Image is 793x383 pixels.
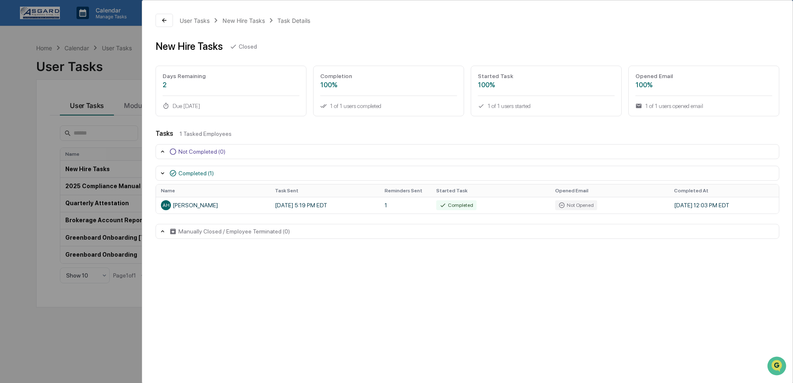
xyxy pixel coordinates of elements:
th: Completed At [669,184,779,197]
div: Completed (1) [178,170,214,177]
span: [DATE] [74,113,91,120]
div: Not Completed (0) [178,148,225,155]
div: Manually Closed / Employee Terminated (0) [178,228,290,235]
div: Days Remaining [163,73,299,79]
div: 100% [320,81,457,89]
div: New Hire Tasks [156,40,223,52]
div: Tasks [156,130,173,137]
div: Closed [239,43,257,50]
div: Opened Email [635,73,772,79]
span: • [69,135,72,142]
span: [PERSON_NAME] [26,113,67,120]
img: Shannon Brady [8,128,22,141]
div: Completed [436,200,477,210]
p: How can we help? [8,17,151,31]
div: Started Task [478,73,615,79]
span: [PERSON_NAME] [26,135,67,142]
div: 🔎 [8,187,15,193]
a: 🗄️Attestations [57,167,106,182]
div: Due [DATE] [163,103,299,109]
div: 🗄️ [60,171,67,177]
button: Start new chat [141,66,151,76]
img: 1746055101610-c473b297-6a78-478c-a979-82029cc54cd1 [8,64,23,79]
button: See all [129,91,151,101]
a: Powered byPylon [59,206,101,212]
div: 1 of 1 users opened email [635,103,772,109]
div: 🖐️ [8,171,15,177]
span: Data Lookup [17,186,52,194]
div: Start new chat [37,64,136,72]
span: Preclearance [17,170,54,178]
span: [DATE] [74,135,91,142]
th: Reminders Sent [380,184,431,197]
div: New Hire Tasks [222,17,265,24]
th: Started Task [431,184,550,197]
img: Shannon Brady [8,105,22,118]
span: AH [163,202,170,208]
td: [DATE] 12:03 PM EDT [669,197,779,214]
a: 🔎Data Lookup [5,182,56,197]
span: • [69,113,72,120]
div: User Tasks [180,17,210,24]
td: [DATE] 5:19 PM EDT [270,197,380,214]
th: Name [156,184,270,197]
th: Opened Email [550,184,669,197]
a: 🖐️Preclearance [5,167,57,182]
div: Not Opened [555,200,597,210]
div: We're available if you need us! [37,72,114,79]
iframe: Open customer support [766,356,789,378]
td: 1 [380,197,431,214]
img: 8933085812038_c878075ebb4cc5468115_72.jpg [17,64,32,79]
th: Task Sent [270,184,380,197]
div: Completion [320,73,457,79]
div: 1 of 1 users completed [320,103,457,109]
div: Task Details [277,17,310,24]
div: 1 Tasked Employees [180,130,779,137]
span: Pylon [83,206,101,212]
div: 100% [478,81,615,89]
div: 1 of 1 users started [478,103,615,109]
div: [PERSON_NAME] [161,200,265,210]
div: 100% [635,81,772,89]
span: Attestations [69,170,103,178]
div: Past conversations [8,92,56,99]
div: 2 [163,81,299,89]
